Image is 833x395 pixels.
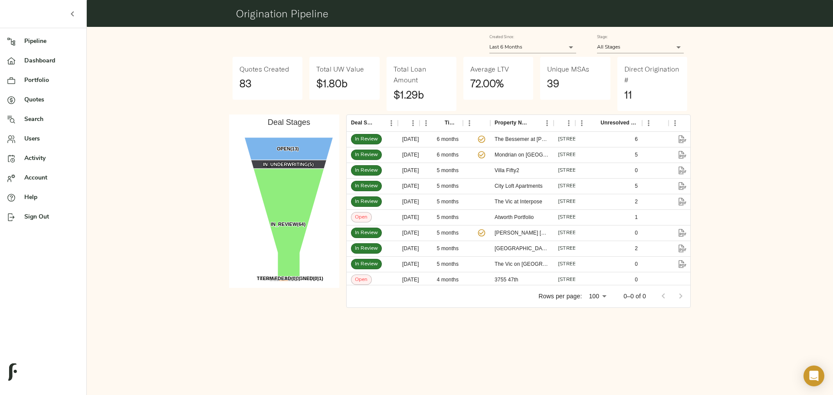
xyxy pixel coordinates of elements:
[600,114,638,131] div: Unresolved Comments
[597,42,684,53] div: All Stages
[495,261,549,268] div: The Vic on Park Row
[24,115,79,124] span: Search
[420,114,463,131] div: Time In Stage
[398,132,420,147] div: [DATE] 2:49 PM
[575,117,588,130] button: Menu
[420,225,463,241] div: 5 months
[495,214,534,221] div: Atworth Portfolio
[547,64,589,75] h6: Unique MSAs
[635,229,638,237] div: 0
[351,183,381,190] span: In Review
[495,198,542,206] div: The Vic at Interpose
[24,173,79,183] span: Account
[275,276,301,281] text: (0)
[635,261,638,268] div: 0
[236,7,684,20] h1: Origination Pipeline
[398,194,420,210] div: [DATE] 8:06 AM
[558,261,607,267] a: [STREET_ADDRESS]
[351,167,381,174] span: In Review
[558,137,650,142] a: [STREET_ADDRESS][PERSON_NAME]
[351,198,381,206] span: In Review
[271,222,305,227] text: (64)
[635,151,638,159] div: 5
[24,95,79,104] span: Quotes
[239,77,252,90] strong: 83
[669,114,696,131] div: B-Note
[420,179,463,194] div: 5 months
[351,261,381,268] span: In Review
[420,163,463,179] div: 5 months
[316,77,348,90] strong: $1.80b
[528,117,541,129] button: Sort
[474,117,486,129] button: Sort
[495,276,518,284] div: 3755 47th
[277,146,299,151] text: (13)
[351,276,371,284] span: Open
[562,117,575,130] button: Menu
[398,210,420,225] div: [DATE] 1:10 PM
[260,276,313,281] tspan: TERM_SHEET_SIGNED
[398,147,420,163] div: [DATE] 5:12 PM
[803,366,824,386] div: Open Intercom Messenger
[445,114,459,131] div: Time In Stage
[470,64,509,75] h6: Average LTV
[489,42,576,53] div: Last 6 Months
[263,162,314,167] text: (5)
[635,183,638,190] div: 5
[398,179,420,194] div: [DATE] 9:05 AM
[585,290,610,303] div: 100
[495,229,549,237] div: Hairston Woods
[624,88,632,101] strong: 11
[635,245,638,252] div: 2
[407,117,420,130] button: Menu
[351,114,373,131] div: Deal Stage
[398,241,420,257] div: [DATE] 5:55 PM
[463,114,490,131] div: Direct?
[398,163,420,179] div: [DATE] 9:53 AM
[470,77,504,90] strong: 72.00%
[538,292,582,300] p: Rows per page:
[420,210,463,225] div: 5 months
[24,37,79,46] span: Pipeline
[495,114,528,131] div: Property Name
[351,214,371,221] span: Open
[495,183,543,190] div: City Loft Apartments
[398,272,420,288] div: [DATE] 12:48 PM
[588,117,600,129] button: Sort
[385,117,398,130] button: Menu
[277,146,290,151] tspan: OPEN
[495,167,519,174] div: Villa Fifty2
[635,136,638,143] div: 6
[24,154,79,163] span: Activity
[597,35,608,39] label: Stage:
[652,117,664,129] button: Sort
[547,77,559,90] strong: 39
[558,277,607,282] a: [STREET_ADDRESS]
[394,64,449,86] h6: Total Loan Amount
[495,245,549,252] div: Moravia Park
[420,257,463,272] div: 5 months
[420,132,463,147] div: 6 months
[541,117,554,130] button: Menu
[268,118,310,127] text: Deal Stages
[420,194,463,210] div: 5 months
[635,276,638,284] div: 0
[278,276,291,281] tspan: DEAD
[642,117,655,130] button: Menu
[394,88,424,101] strong: $1.29b
[558,215,693,220] a: [STREET_ADDRESS][PERSON_NAME][PERSON_NAME]
[490,114,554,131] div: Property Name
[351,136,381,143] span: In Review
[635,167,638,174] div: 0
[558,230,693,235] a: [STREET_ADDRESS][PERSON_NAME][PERSON_NAME]
[351,229,381,237] span: In Review
[239,64,289,75] h6: Quotes Created
[495,151,549,159] div: Mondrian on Lake Eola
[554,114,575,131] div: Property Address
[558,246,607,251] a: [STREET_ADDRESS]
[347,114,398,131] div: Deal Stage
[558,152,607,157] a: [STREET_ADDRESS]
[558,183,607,189] a: [STREET_ADDRESS]
[558,168,607,173] a: [STREET_ADDRESS]
[260,276,319,281] text: (0)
